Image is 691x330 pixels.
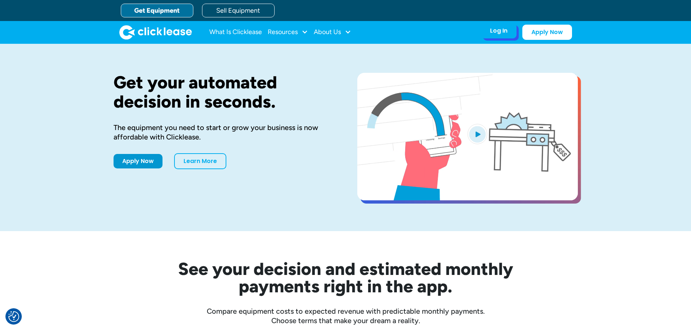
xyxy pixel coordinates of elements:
a: Apply Now [522,25,572,40]
img: Blue play button logo on a light blue circular background [468,124,487,144]
button: Consent Preferences [8,311,19,322]
div: Resources [268,25,308,39]
div: Log In [490,27,507,34]
img: Revisit consent button [8,311,19,322]
div: Compare equipment costs to expected revenue with predictable monthly payments. Choose terms that ... [114,306,578,325]
a: Get Equipment [121,4,193,17]
h2: See your decision and estimated monthly payments right in the app. [143,260,549,295]
h1: Get your automated decision in seconds. [114,73,334,111]
div: About Us [314,25,351,39]
a: open lightbox [357,73,578,200]
a: Apply Now [114,154,163,168]
div: The equipment you need to start or grow your business is now affordable with Clicklease. [114,123,334,142]
a: What Is Clicklease [209,25,262,39]
a: Sell Equipment [202,4,275,17]
img: Clicklease logo [119,25,192,39]
a: home [119,25,192,39]
a: Learn More [174,153,226,169]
